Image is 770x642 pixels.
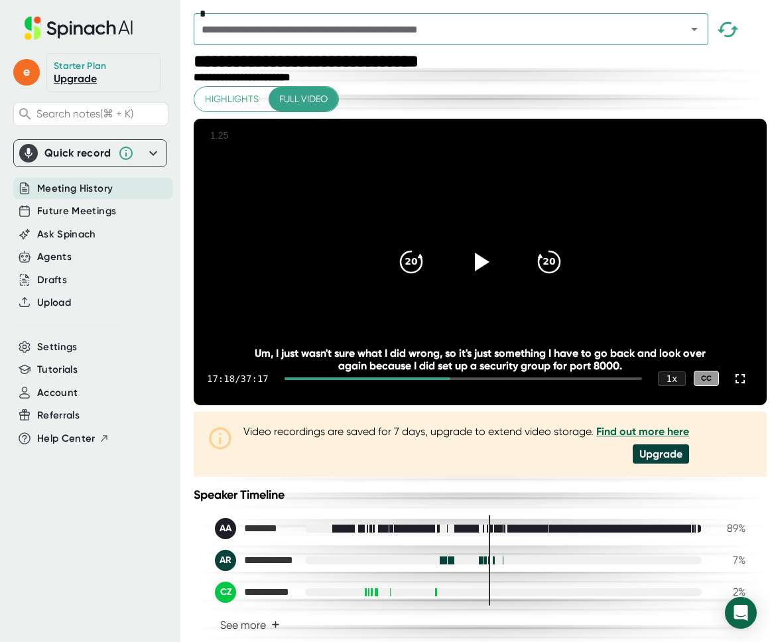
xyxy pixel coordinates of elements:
[37,408,80,423] button: Referrals
[725,597,757,629] div: Open Intercom Messenger
[215,550,294,571] div: Augustus Rex
[712,586,745,598] div: 2 %
[215,582,236,603] div: CZ
[215,550,236,571] div: AR
[37,431,109,446] button: Help Center
[37,295,71,310] button: Upload
[712,522,745,535] div: 89 %
[37,340,78,355] button: Settings
[37,273,67,288] button: Drafts
[37,227,96,242] button: Ask Spinach
[194,487,767,502] div: Speaker Timeline
[37,362,78,377] button: Tutorials
[215,518,294,539] div: Ali Ajam
[271,619,280,630] span: +
[37,431,96,446] span: Help Center
[44,147,111,160] div: Quick record
[13,59,40,86] span: e
[36,107,133,120] span: Search notes (⌘ + K)
[694,371,719,386] div: CC
[215,582,294,603] div: Corey Zhong
[596,425,689,438] a: Find out more here
[633,444,689,464] div: Upgrade
[54,60,107,72] div: Starter Plan
[269,87,338,111] button: Full video
[37,181,113,196] button: Meeting History
[37,204,116,219] button: Future Meetings
[37,249,72,265] button: Agents
[279,91,328,107] span: Full video
[685,20,704,38] button: Open
[243,425,689,438] div: Video recordings are saved for 7 days, upgrade to extend video storage.
[207,373,269,384] div: 17:18 / 37:17
[54,72,97,85] a: Upgrade
[19,140,161,166] div: Quick record
[194,87,269,111] button: Highlights
[712,554,745,566] div: 7 %
[215,613,285,637] button: See more+
[251,347,709,372] div: Um, I just wasn't sure what I did wrong, so it's just something I have to go back and look over a...
[215,518,236,539] div: AA
[205,91,259,107] span: Highlights
[658,371,686,386] div: 1 x
[37,385,78,401] button: Account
